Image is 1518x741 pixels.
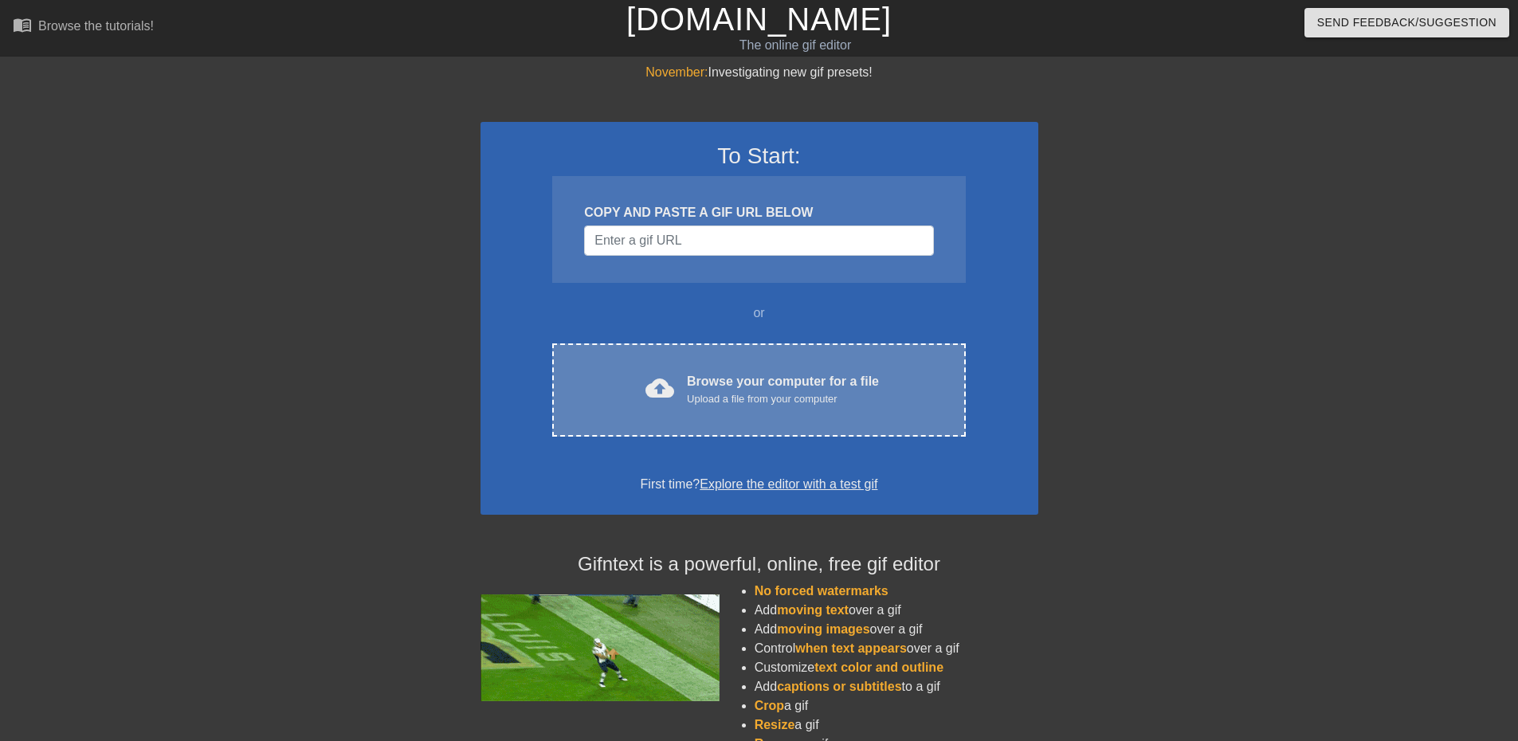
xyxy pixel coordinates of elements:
a: Browse the tutorials! [13,15,154,40]
div: Upload a file from your computer [687,391,879,407]
img: football_small.gif [481,594,720,701]
h4: Gifntext is a powerful, online, free gif editor [481,553,1038,576]
span: captions or subtitles [777,680,901,693]
div: COPY AND PASTE A GIF URL BELOW [584,203,933,222]
span: No forced watermarks [755,584,888,598]
li: Control over a gif [755,639,1038,658]
span: moving text [777,603,849,617]
a: [DOMAIN_NAME] [626,2,892,37]
input: Username [584,225,933,256]
div: Browse your computer for a file [687,372,879,407]
li: Add over a gif [755,601,1038,620]
li: a gif [755,696,1038,716]
span: moving images [777,622,869,636]
span: Crop [755,699,784,712]
div: Investigating new gif presets! [481,63,1038,82]
span: Resize [755,718,795,731]
span: when text appears [795,641,907,655]
span: Send Feedback/Suggestion [1317,13,1496,33]
span: menu_book [13,15,32,34]
div: First time? [501,475,1018,494]
span: text color and outline [814,661,943,674]
button: Send Feedback/Suggestion [1304,8,1509,37]
h3: To Start: [501,143,1018,170]
div: Browse the tutorials! [38,19,154,33]
a: Explore the editor with a test gif [700,477,877,491]
div: or [522,304,997,323]
span: November: [645,65,708,79]
span: cloud_upload [645,374,674,402]
li: Customize [755,658,1038,677]
div: The online gif editor [514,36,1077,55]
li: Add over a gif [755,620,1038,639]
li: Add to a gif [755,677,1038,696]
li: a gif [755,716,1038,735]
